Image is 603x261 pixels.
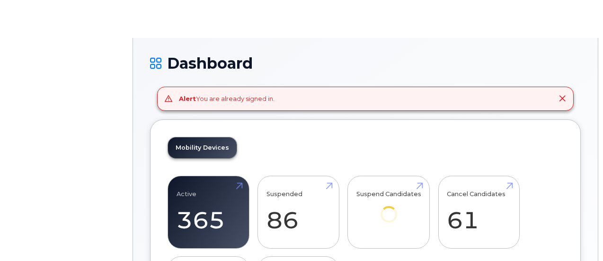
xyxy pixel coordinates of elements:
[168,137,237,158] a: Mobility Devices
[179,94,275,103] div: You are already signed in.
[179,95,196,102] strong: Alert
[177,181,240,243] a: Active 365
[356,181,421,235] a: Suspend Candidates
[447,181,511,243] a: Cancel Candidates 61
[150,55,581,72] h1: Dashboard
[266,181,330,243] a: Suspended 86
